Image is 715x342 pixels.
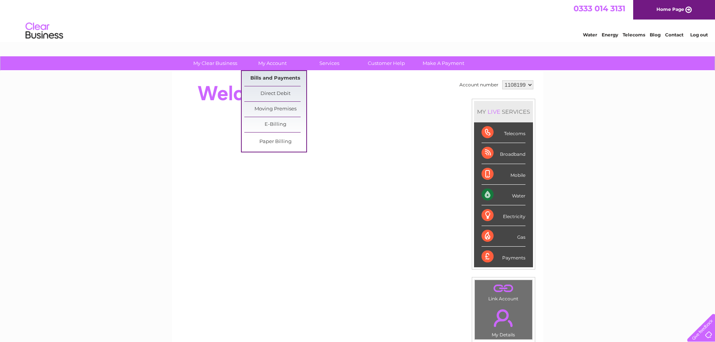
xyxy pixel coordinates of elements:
[355,56,417,70] a: Customer Help
[477,305,530,331] a: .
[482,185,525,205] div: Water
[298,56,360,70] a: Services
[623,32,645,38] a: Telecoms
[482,226,525,247] div: Gas
[244,71,306,86] a: Bills and Payments
[244,117,306,132] a: E-Billing
[181,4,535,36] div: Clear Business is a trading name of Verastar Limited (registered in [GEOGRAPHIC_DATA] No. 3667643...
[482,164,525,185] div: Mobile
[474,280,533,303] td: Link Account
[583,32,597,38] a: Water
[650,32,661,38] a: Blog
[244,86,306,101] a: Direct Debit
[486,108,502,115] div: LIVE
[482,205,525,226] div: Electricity
[412,56,474,70] a: Make A Payment
[244,134,306,149] a: Paper Billing
[482,143,525,164] div: Broadband
[184,56,246,70] a: My Clear Business
[690,32,708,38] a: Log out
[482,247,525,267] div: Payments
[477,282,530,295] a: .
[25,20,63,42] img: logo.png
[665,32,683,38] a: Contact
[482,122,525,143] div: Telecoms
[574,4,625,13] a: 0333 014 3131
[458,78,500,91] td: Account number
[602,32,618,38] a: Energy
[474,303,533,340] td: My Details
[244,102,306,117] a: Moving Premises
[474,101,533,122] div: MY SERVICES
[241,56,303,70] a: My Account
